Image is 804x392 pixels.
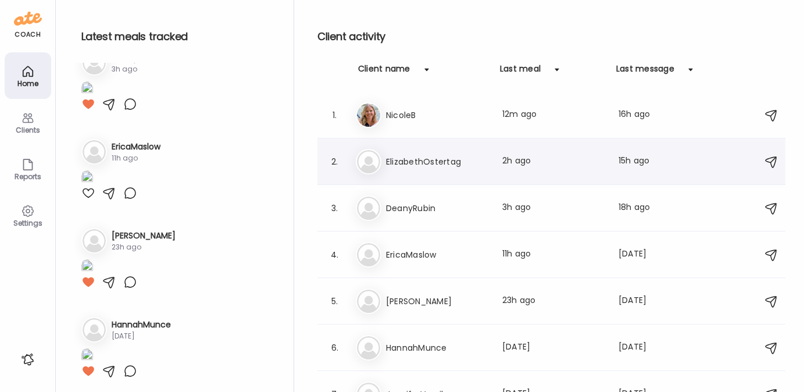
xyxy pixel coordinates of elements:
div: Home [7,80,49,87]
div: 2. [328,155,342,169]
div: 15h ago [619,155,664,169]
img: images%2Fvrxxq8hx67gXpjBZ45R0tDyoZHb2%2Fd0Jyrhj7TpdJlEkqzCRi%2F0Um27d92kL1XeBaXIBmg_1080 [81,259,93,275]
div: Last message [616,63,674,81]
h3: NicoleB [386,108,488,122]
h3: EricaMaslow [386,248,488,262]
div: 23h ago [112,242,176,252]
div: 3h ago [502,201,605,215]
img: bg-avatar-default.svg [357,150,380,173]
img: avatars%2FkkLrUY8seuY0oYXoW3rrIxSZDCE3 [357,104,380,127]
div: 4. [328,248,342,262]
img: ate [14,9,42,28]
div: [DATE] [619,341,664,355]
div: 5. [328,294,342,308]
img: bg-avatar-default.svg [357,336,380,359]
h3: HannahMunce [386,341,488,355]
div: 1. [328,108,342,122]
h3: ElizabethOstertag [386,155,488,169]
img: bg-avatar-default.svg [83,51,106,74]
h3: [PERSON_NAME] [386,294,488,308]
img: images%2FT4hpSHujikNuuNlp83B0WiiAjC52%2FEi78MrsDA3LjVFRPpoNo%2Fm4JK0Cs0voGqtDL2Mbob_1080 [81,81,93,97]
h3: EricaMaslow [112,141,160,153]
div: Settings [7,219,49,227]
img: images%2Fkfkzk6vGDOhEU9eo8aJJ3Lraes72%2FxznlU8R8wqVHyQqBQz6k%2FgrDKyshzLWwvulP5AEgg_1080 [81,348,93,364]
div: [DATE] [112,331,171,341]
h3: DeanyRubin [386,201,488,215]
div: 18h ago [619,201,664,215]
div: coach [15,30,41,40]
div: Clients [7,126,49,134]
h2: Latest meals tracked [81,28,275,45]
div: [DATE] [619,248,664,262]
img: bg-avatar-default.svg [357,290,380,313]
img: bg-avatar-default.svg [357,197,380,220]
div: 2h ago [502,155,605,169]
div: [DATE] [502,341,605,355]
div: [DATE] [619,294,664,308]
h3: HannahMunce [112,319,171,331]
div: Client name [358,63,410,81]
h2: Client activity [317,28,785,45]
div: Last meal [500,63,541,81]
div: 11h ago [502,248,605,262]
div: 3. [328,201,342,215]
div: 11h ago [112,153,160,163]
div: 3h ago [112,64,160,74]
div: Reports [7,173,49,180]
img: bg-avatar-default.svg [357,243,380,266]
img: images%2FDX5FV1kV85S6nzT6xewNQuLsvz72%2FsG3NS210ye26ZA8bRdKb%2FwkfsCTx5N5tEinfnpoCm_1080 [81,170,93,186]
img: bg-avatar-default.svg [83,318,106,341]
img: bg-avatar-default.svg [83,229,106,252]
div: 12m ago [502,108,605,122]
h3: [PERSON_NAME] [112,230,176,242]
div: 16h ago [619,108,664,122]
div: 23h ago [502,294,605,308]
img: bg-avatar-default.svg [83,140,106,163]
div: 6. [328,341,342,355]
